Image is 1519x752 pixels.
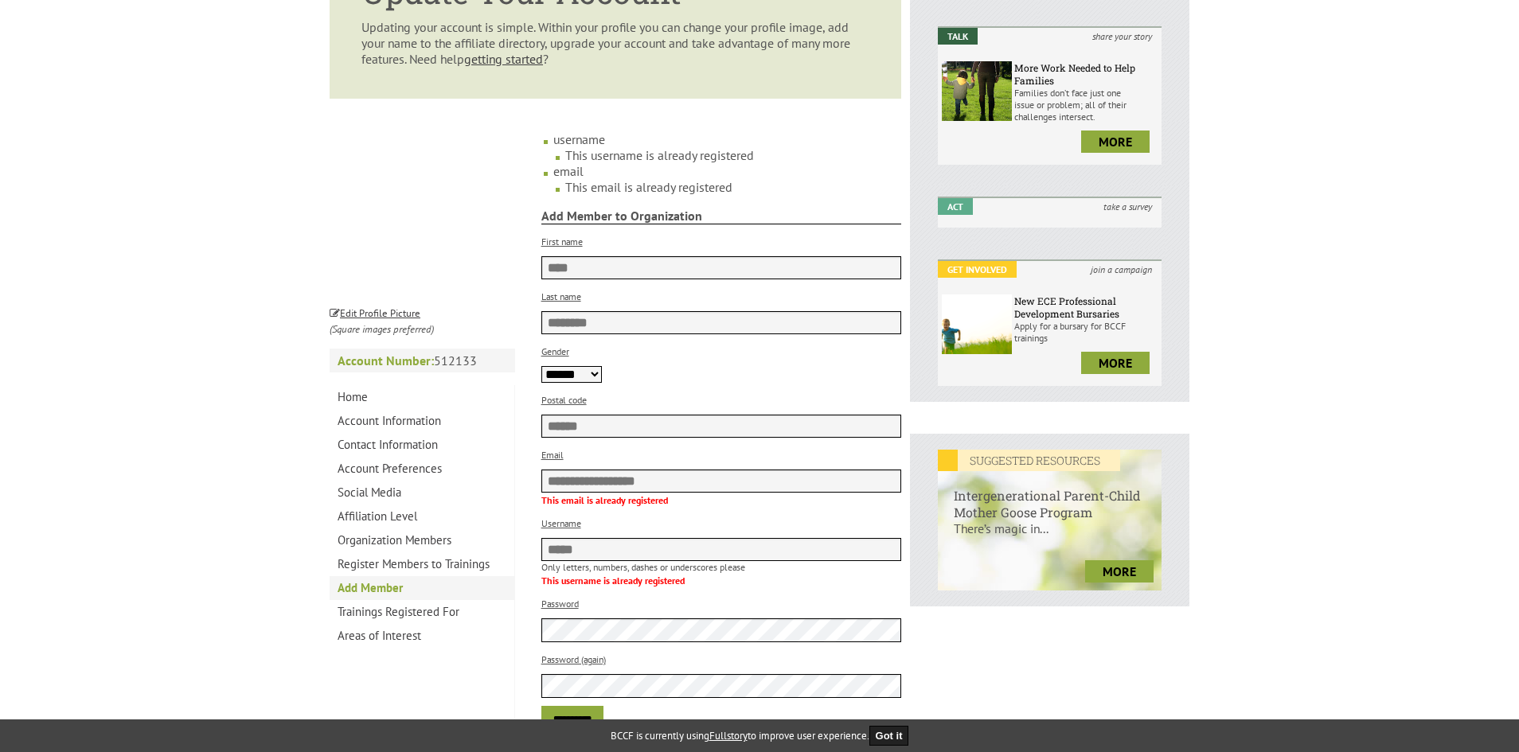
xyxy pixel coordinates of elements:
li: email [553,163,902,195]
a: Fullstory [709,729,748,742]
a: Trainings Registered For [330,600,514,624]
a: Organization Members [330,528,514,552]
em: SUGGESTED RESOURCES [938,450,1120,471]
strong: Add Member to Organization [541,208,902,224]
button: Got it [869,726,909,746]
i: (Square images preferred) [330,322,434,336]
li: This email is already registered [565,179,902,195]
h6: New ECE Professional Development Bursaries [1014,294,1158,320]
p: Apply for a bursary for BCCF trainings [1014,320,1158,344]
strong: Account Number: [338,353,434,368]
label: Postal code [541,394,587,406]
h6: More Work Needed to Help Families [1014,61,1158,87]
p: This username is already registered [541,575,902,586]
a: Home [330,385,514,409]
p: Only letters, numbers, dashes or underscores please [541,561,902,573]
label: Email [541,449,564,461]
em: Talk [938,28,978,45]
label: Password [541,598,579,610]
em: Act [938,198,973,215]
a: Register Members to Trainings [330,552,514,576]
a: Account Information [330,409,514,433]
li: username [553,131,902,163]
p: 512133 [330,349,515,372]
a: Affiliation Level [330,505,514,528]
a: more [1081,131,1150,153]
i: take a survey [1094,198,1162,215]
label: Last name [541,290,581,302]
a: Areas of Interest [330,624,514,648]
h6: Intergenerational Parent-Child Mother Goose Program [938,471,1162,520]
a: more [1081,352,1150,374]
i: share your story [1083,28,1162,45]
a: Add Member [330,576,514,600]
label: Password (again) [541,653,606,665]
a: Social Media [330,481,514,505]
p: Families don’t face just one issue or problem; all of their challenges intersect. [1014,87,1158,123]
em: Get Involved [938,261,1017,278]
p: This email is already registered [541,494,902,506]
small: Edit Profile Picture [330,306,420,320]
p: There’s magic in... [938,520,1162,552]
li: This username is already registered [565,147,902,163]
a: more [1085,560,1154,583]
a: Account Preferences [330,457,514,481]
label: Gender [541,345,569,357]
a: getting started [464,51,543,67]
a: Contact Information [330,433,514,457]
a: Edit Profile Picture [330,304,420,320]
label: Username [541,517,581,529]
i: join a campaign [1081,261,1162,278]
label: First name [541,236,583,247]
